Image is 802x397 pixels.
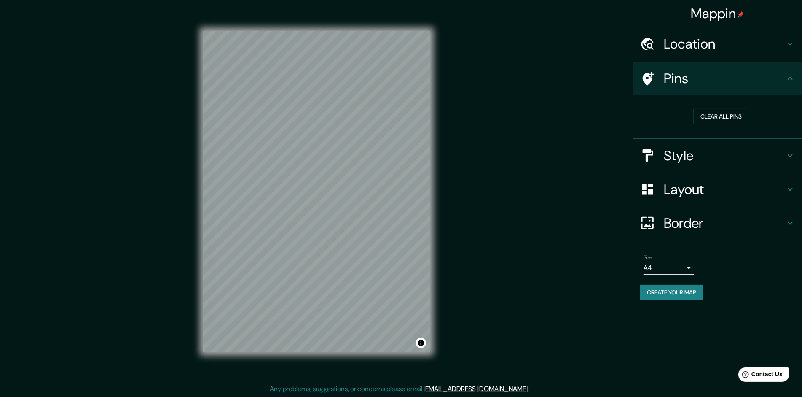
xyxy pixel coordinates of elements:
[416,338,426,348] button: Toggle attribution
[633,206,802,240] div: Border
[664,147,785,164] h4: Style
[529,384,531,394] div: .
[664,70,785,87] h4: Pins
[531,384,532,394] div: .
[633,27,802,61] div: Location
[203,31,430,352] canvas: Map
[270,384,529,394] p: Any problems, suggestions, or concerns please email .
[633,139,802,173] div: Style
[664,35,785,52] h4: Location
[738,11,744,18] img: pin-icon.png
[664,181,785,198] h4: Layout
[691,5,745,22] h4: Mappin
[644,254,652,261] label: Size
[424,384,528,393] a: [EMAIL_ADDRESS][DOMAIN_NAME]
[694,109,748,124] button: Clear all pins
[633,173,802,206] div: Layout
[664,215,785,232] h4: Border
[640,285,703,300] button: Create your map
[644,261,694,275] div: A4
[633,62,802,95] div: Pins
[727,364,793,388] iframe: Help widget launcher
